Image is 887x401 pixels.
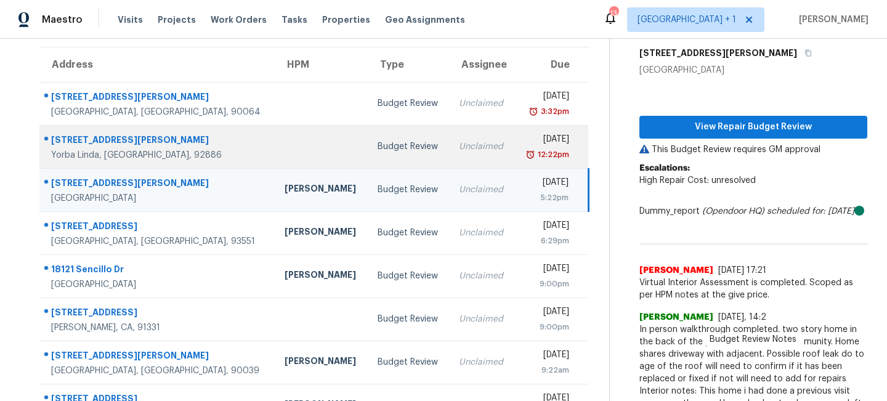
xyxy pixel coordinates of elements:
[797,42,814,64] button: Copy Address
[51,177,265,192] div: [STREET_ADDRESS][PERSON_NAME]
[378,270,439,282] div: Budget Review
[524,176,569,192] div: [DATE]
[51,365,265,377] div: [GEOGRAPHIC_DATA], [GEOGRAPHIC_DATA], 90039
[378,184,439,196] div: Budget Review
[459,184,504,196] div: Unclaimed
[639,264,713,277] span: [PERSON_NAME]
[281,15,307,24] span: Tasks
[449,47,514,82] th: Assignee
[535,148,569,161] div: 12:22pm
[51,220,265,235] div: [STREET_ADDRESS]
[525,148,535,161] img: Overdue Alarm Icon
[51,192,265,205] div: [GEOGRAPHIC_DATA]
[51,134,265,149] div: [STREET_ADDRESS][PERSON_NAME]
[524,306,569,321] div: [DATE]
[638,14,736,26] span: [GEOGRAPHIC_DATA] + 1
[51,91,265,106] div: [STREET_ADDRESS][PERSON_NAME]
[39,47,275,82] th: Address
[459,270,504,282] div: Unclaimed
[459,313,504,325] div: Unclaimed
[639,164,690,172] b: Escalations:
[378,227,439,239] div: Budget Review
[459,227,504,239] div: Unclaimed
[51,322,265,334] div: [PERSON_NAME], CA, 91331
[639,205,867,217] div: Dummy_report
[524,90,569,105] div: [DATE]
[378,97,439,110] div: Budget Review
[639,64,867,76] div: [GEOGRAPHIC_DATA]
[158,14,196,26] span: Projects
[524,364,569,376] div: 9:22am
[378,356,439,368] div: Budget Review
[385,14,465,26] span: Geo Assignments
[275,47,368,82] th: HPM
[639,277,867,301] span: Virtual Interior Assessment is completed. Scoped as per HPM notes at the give price.
[285,269,358,284] div: [PERSON_NAME]
[524,321,569,333] div: 9:00pm
[118,14,143,26] span: Visits
[51,106,265,118] div: [GEOGRAPHIC_DATA], [GEOGRAPHIC_DATA], 90064
[639,47,797,59] h5: [STREET_ADDRESS][PERSON_NAME]
[524,219,569,235] div: [DATE]
[42,14,83,26] span: Maestro
[529,105,538,118] img: Overdue Alarm Icon
[524,262,569,278] div: [DATE]
[51,278,265,291] div: [GEOGRAPHIC_DATA]
[51,263,265,278] div: 18121 Sencillo Dr
[767,207,854,216] i: scheduled for: [DATE]
[524,278,569,290] div: 9:00pm
[378,140,439,153] div: Budget Review
[524,192,569,204] div: 5:22pm
[51,349,265,365] div: [STREET_ADDRESS][PERSON_NAME]
[639,144,867,156] p: This Budget Review requires GM approval
[51,306,265,322] div: [STREET_ADDRESS]
[51,149,265,161] div: Yorba Linda, [GEOGRAPHIC_DATA], 92886
[702,333,804,346] span: Budget Review Notes
[524,349,569,364] div: [DATE]
[51,235,265,248] div: [GEOGRAPHIC_DATA], [GEOGRAPHIC_DATA], 93551
[285,355,358,370] div: [PERSON_NAME]
[514,47,588,82] th: Due
[718,266,766,275] span: [DATE] 17:21
[285,225,358,241] div: [PERSON_NAME]
[459,140,504,153] div: Unclaimed
[459,97,504,110] div: Unclaimed
[718,313,766,322] span: [DATE], 14:2
[794,14,869,26] span: [PERSON_NAME]
[378,313,439,325] div: Budget Review
[702,207,764,216] i: (Opendoor HQ)
[639,176,756,185] span: High Repair Cost: unresolved
[649,119,857,135] span: View Repair Budget Review
[524,235,569,247] div: 6:29pm
[322,14,370,26] span: Properties
[609,7,618,20] div: 13
[368,47,449,82] th: Type
[639,311,713,323] span: [PERSON_NAME]
[211,14,267,26] span: Work Orders
[459,356,504,368] div: Unclaimed
[538,105,569,118] div: 3:32pm
[524,133,569,148] div: [DATE]
[285,182,358,198] div: [PERSON_NAME]
[639,116,867,139] button: View Repair Budget Review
